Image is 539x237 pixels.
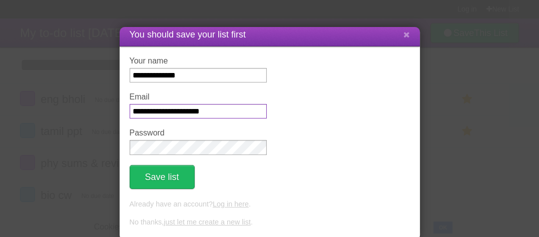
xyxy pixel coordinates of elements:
[130,165,195,189] button: Save list
[130,128,267,137] label: Password
[130,56,267,65] label: Your name
[130,199,410,210] p: Already have an account? .
[130,217,410,228] p: No thanks, .
[130,92,267,101] label: Email
[130,28,410,41] h1: You should save your list first
[164,218,251,226] a: just let me create a new list
[213,200,249,208] a: Log in here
